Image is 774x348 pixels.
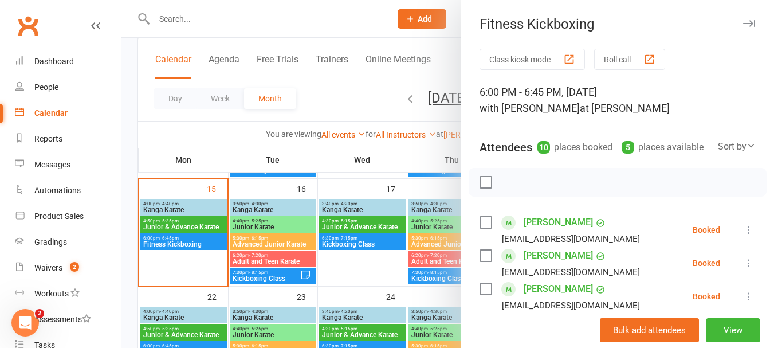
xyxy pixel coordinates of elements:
[537,141,550,154] div: 10
[537,139,612,155] div: places booked
[11,309,39,337] iframe: Intercom live chat
[461,16,774,32] div: Fitness Kickboxing
[15,229,121,255] a: Gradings
[34,289,69,298] div: Workouts
[34,315,91,324] div: Assessments
[480,102,580,114] span: with [PERSON_NAME]
[34,212,84,221] div: Product Sales
[15,100,121,126] a: Calendar
[524,213,593,232] a: [PERSON_NAME]
[15,307,121,333] a: Assessments
[502,265,640,280] div: [EMAIL_ADDRESS][DOMAIN_NAME]
[14,11,42,40] a: Clubworx
[622,141,634,154] div: 5
[480,139,532,155] div: Attendees
[15,204,121,229] a: Product Sales
[706,318,760,342] button: View
[15,152,121,178] a: Messages
[34,134,62,143] div: Reports
[15,178,121,204] a: Automations
[622,139,704,155] div: places available
[502,232,640,247] div: [EMAIL_ADDRESS][DOMAIN_NAME]
[34,83,58,92] div: People
[594,49,665,70] button: Roll call
[718,139,756,154] div: Sort by
[580,102,670,114] span: at [PERSON_NAME]
[34,57,74,66] div: Dashboard
[34,108,68,118] div: Calendar
[693,292,720,300] div: Booked
[480,49,585,70] button: Class kiosk mode
[524,280,593,298] a: [PERSON_NAME]
[693,259,720,267] div: Booked
[693,226,720,234] div: Booked
[502,298,640,313] div: [EMAIL_ADDRESS][DOMAIN_NAME]
[480,84,756,116] div: 6:00 PM - 6:45 PM, [DATE]
[524,247,593,265] a: [PERSON_NAME]
[34,160,70,169] div: Messages
[15,255,121,281] a: Waivers 2
[15,281,121,307] a: Workouts
[15,126,121,152] a: Reports
[15,49,121,75] a: Dashboard
[34,186,81,195] div: Automations
[600,318,699,342] button: Bulk add attendees
[34,237,67,247] div: Gradings
[35,309,44,318] span: 2
[34,263,62,272] div: Waivers
[70,262,79,272] span: 2
[15,75,121,100] a: People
